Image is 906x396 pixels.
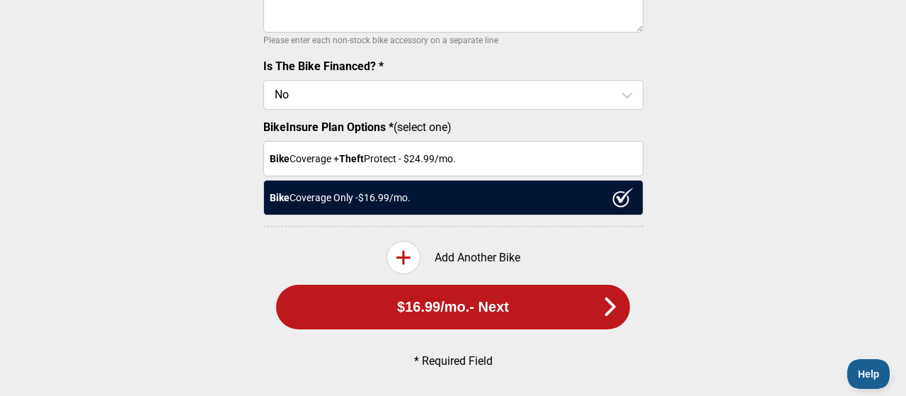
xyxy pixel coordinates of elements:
[263,180,643,215] div: Coverage Only - $16.99 /mo.
[847,359,892,389] iframe: Toggle Customer Support
[263,60,384,73] label: Is The Bike Financed? *
[287,354,619,368] p: * Required Field
[263,141,643,176] div: Coverage + Protect - $ 24.99 /mo.
[612,188,633,208] img: ux1sgP1Haf775SAghJI38DyDlYP+32lKFAAAAAElFTkSuQmCC
[270,192,289,203] strong: Bike
[339,153,364,164] strong: Theft
[270,153,289,164] strong: Bike
[263,120,643,134] label: (select one)
[440,299,469,315] span: /mo.
[263,32,643,49] p: Please enter each non-stock bike accessory on a separate line
[263,120,394,134] strong: BikeInsure Plan Options *
[263,241,643,274] div: Add Another Bike
[276,285,630,329] button: $16.99/mo.- Next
